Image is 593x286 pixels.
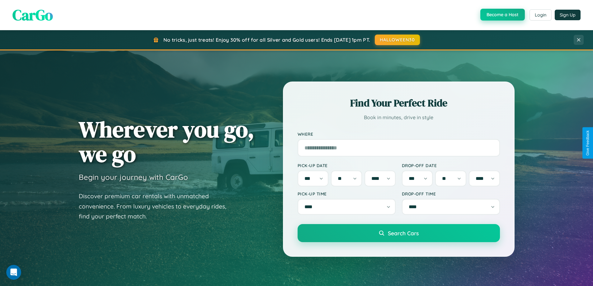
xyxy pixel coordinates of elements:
label: Pick-up Date [298,163,396,168]
iframe: Intercom live chat [6,265,21,280]
span: CarGo [12,5,53,25]
div: Give Feedback [586,130,590,156]
span: No tricks, just treats! Enjoy 30% off for all Silver and Gold users! Ends [DATE] 1pm PT. [163,37,370,43]
h2: Find Your Perfect Ride [298,96,500,110]
h1: Wherever you go, we go [79,117,254,166]
button: Login [529,9,552,21]
p: Book in minutes, drive in style [298,113,500,122]
button: Search Cars [298,224,500,242]
p: Discover premium car rentals with unmatched convenience. From luxury vehicles to everyday rides, ... [79,191,234,222]
button: Sign Up [555,10,581,20]
label: Drop-off Date [402,163,500,168]
button: HALLOWEEN30 [375,35,420,45]
label: Pick-up Time [298,191,396,196]
span: Search Cars [388,230,419,237]
button: Become a Host [480,9,525,21]
h3: Begin your journey with CarGo [79,172,188,182]
label: Drop-off Time [402,191,500,196]
label: Where [298,131,500,137]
